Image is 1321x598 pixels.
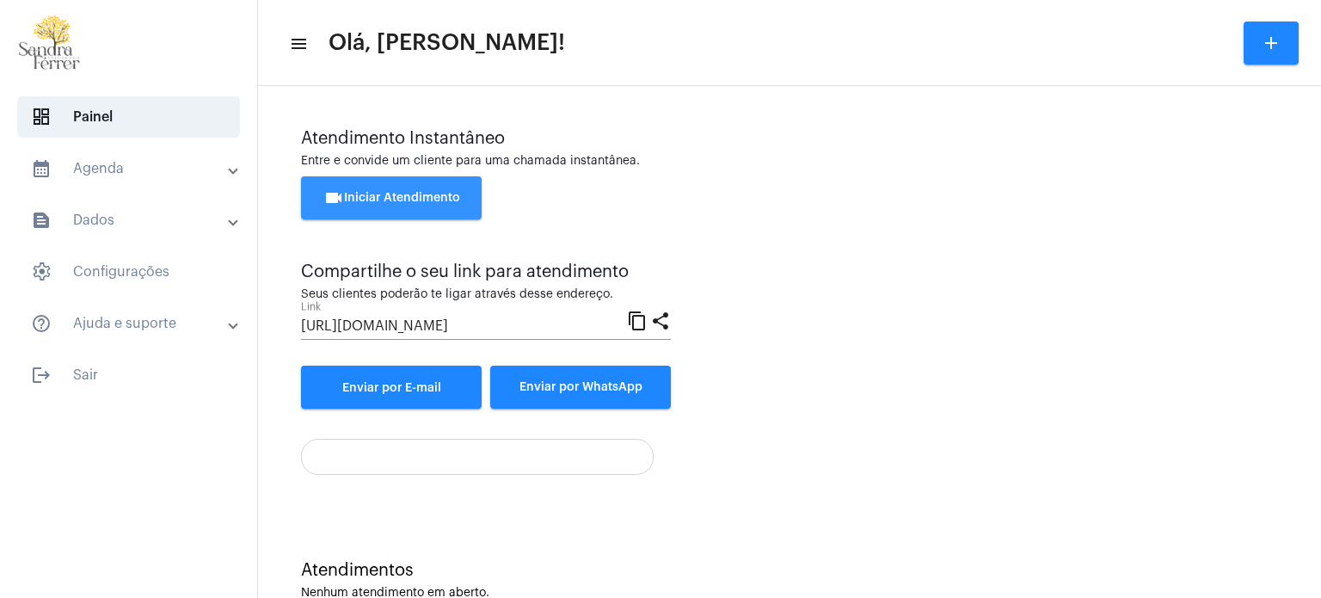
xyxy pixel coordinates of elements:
mat-icon: sidenav icon [289,34,306,54]
span: Enviar por WhatsApp [519,381,642,393]
div: Seus clientes poderão te ligar através desse endereço. [301,288,671,301]
mat-icon: share [650,310,671,330]
mat-panel-title: Dados [31,210,230,231]
mat-expansion-panel-header: sidenav iconAgenda [10,148,257,189]
div: Entre e convide um cliente para uma chamada instantânea. [301,155,1278,168]
span: sidenav icon [31,262,52,282]
a: Enviar por E-mail [301,366,482,409]
span: Painel [17,96,240,138]
mat-panel-title: Agenda [31,158,230,179]
span: Iniciar Atendimento [323,192,460,204]
mat-icon: sidenav icon [31,210,52,231]
span: Olá, [PERSON_NAME]! [329,29,565,57]
span: Sair [17,354,240,396]
div: Compartilhe o seu link para atendimento [301,262,671,281]
button: Iniciar Atendimento [301,176,482,219]
span: Configurações [17,251,240,293]
mat-icon: sidenav icon [31,158,52,179]
span: sidenav icon [31,107,52,127]
mat-icon: sidenav icon [31,313,52,334]
mat-icon: videocam [323,188,344,208]
div: Atendimento Instantâneo [301,129,1278,148]
img: 87cae55a-51f6-9edc-6e8c-b06d19cf5cca.png [14,9,86,77]
div: Atendimentos [301,561,1278,580]
mat-expansion-panel-header: sidenav iconDados [10,200,257,241]
button: Enviar por WhatsApp [490,366,671,409]
mat-icon: content_copy [627,310,648,330]
span: Enviar por E-mail [342,382,441,394]
mat-expansion-panel-header: sidenav iconAjuda e suporte [10,303,257,344]
mat-icon: sidenav icon [31,365,52,385]
mat-icon: add [1261,33,1281,53]
mat-panel-title: Ajuda e suporte [31,313,230,334]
